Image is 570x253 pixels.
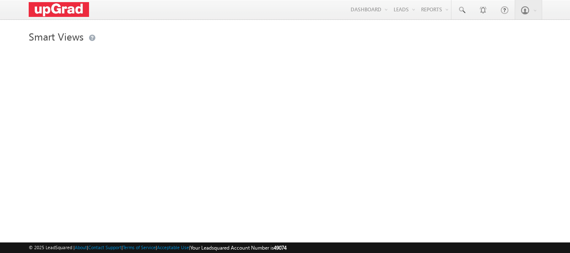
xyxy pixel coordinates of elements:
[75,245,87,250] a: About
[123,245,156,250] a: Terms of Service
[190,245,286,251] span: Your Leadsquared Account Number is
[88,245,122,250] a: Contact Support
[157,245,189,250] a: Acceptable Use
[29,30,84,43] span: Smart Views
[274,245,286,251] span: 49074
[29,244,286,252] span: © 2025 LeadSquared | | | | |
[29,2,89,17] img: Custom Logo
